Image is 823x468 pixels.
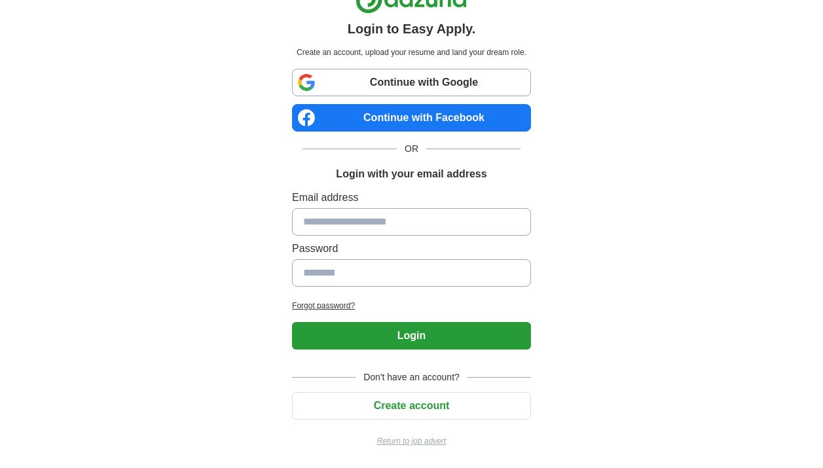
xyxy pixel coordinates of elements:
[292,435,531,447] a: Return to job advert
[356,370,467,384] span: Don't have an account?
[348,19,476,39] h1: Login to Easy Apply.
[292,392,531,420] button: Create account
[336,166,486,182] h1: Login with your email address
[292,69,531,96] a: Continue with Google
[292,400,531,411] a: Create account
[292,104,531,132] a: Continue with Facebook
[292,322,531,350] button: Login
[397,142,426,156] span: OR
[292,241,531,257] label: Password
[292,300,531,312] a: Forgot password?
[295,46,528,58] p: Create an account, upload your resume and land your dream role.
[292,190,531,206] label: Email address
